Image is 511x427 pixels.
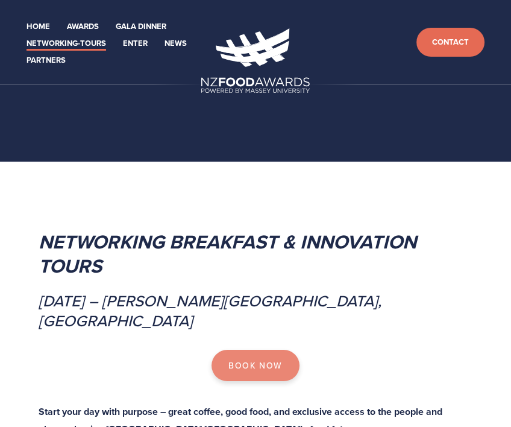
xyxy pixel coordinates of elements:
[212,350,299,381] a: Book Now
[116,20,166,34] a: Gala Dinner
[123,37,148,51] a: Enter
[67,20,99,34] a: Awards
[27,37,106,51] a: Networking-Tours
[39,289,386,332] em: [DATE] – [PERSON_NAME][GEOGRAPHIC_DATA], [GEOGRAPHIC_DATA]
[39,227,421,280] em: Networking Breakfast & Innovation Tours
[165,37,187,51] a: News
[27,20,50,34] a: Home
[416,28,484,57] a: Contact
[27,54,66,68] a: Partners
